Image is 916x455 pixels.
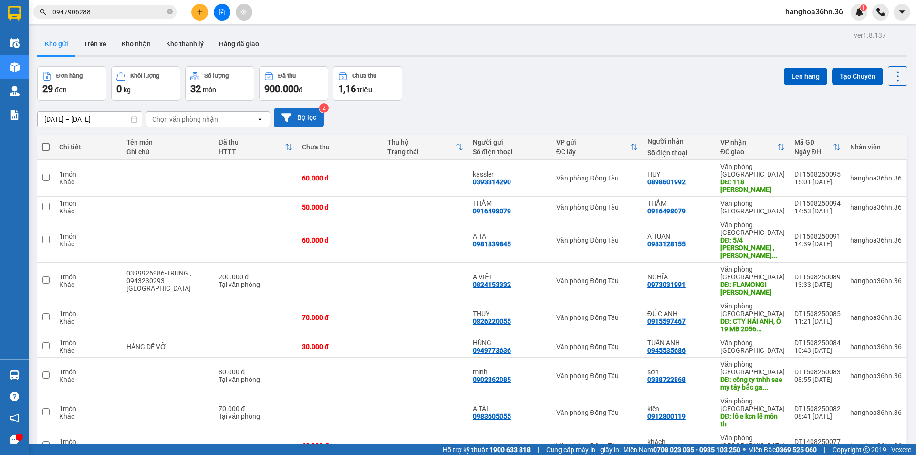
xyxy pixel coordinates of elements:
div: Chưa thu [302,143,378,151]
div: Văn phòng [GEOGRAPHIC_DATA] [720,221,785,236]
div: hanghoa36hn.36 [850,203,902,211]
div: THẮM [647,200,711,207]
strong: 0708 023 035 - 0935 103 250 [653,446,740,454]
img: logo-vxr [8,6,21,21]
div: NGHĨA [647,273,711,281]
img: logo.jpg [12,12,60,60]
div: kassler [473,170,547,178]
div: 1 món [59,368,117,376]
div: A TUẤN [647,233,711,240]
span: đơn [55,86,67,94]
div: 15:01 [DATE] [794,178,841,186]
div: Văn phòng [GEOGRAPHIC_DATA] [720,339,785,354]
span: ... [756,325,762,333]
span: question-circle [10,392,19,401]
div: Văn phòng [GEOGRAPHIC_DATA] [720,265,785,281]
div: Mã GD [794,138,833,146]
div: DT1508250089 [794,273,841,281]
span: 0 [116,83,122,95]
button: Lên hàng [784,68,827,85]
div: DT1508250094 [794,200,841,207]
span: close-circle [167,9,173,14]
div: HÙNG [473,339,547,347]
button: file-add [214,4,230,21]
span: | [824,444,825,455]
input: Select a date range. [38,112,142,127]
div: Khác [59,317,117,325]
div: Chưa thu [352,73,376,79]
div: DT1508250085 [794,310,841,317]
div: 1 món [59,438,117,445]
div: 50.000 đ [302,203,378,211]
div: hanghoa36hn.36 [850,372,902,380]
span: món [203,86,216,94]
span: 900.000 [264,83,299,95]
div: 10:43 [DATE] [794,347,841,354]
div: 60.000 đ [302,442,378,449]
div: 0949773636 [473,347,511,354]
button: Kho nhận [114,32,158,55]
div: DT1508250091 [794,233,841,240]
div: Khác [59,413,117,420]
img: solution-icon [10,110,20,120]
div: Tại văn phòng [219,281,292,288]
li: 01A03 [GEOGRAPHIC_DATA], [GEOGRAPHIC_DATA] ( bên cạnh cây xăng bến xe phía Bắc cũ) [53,23,217,59]
th: Toggle SortBy [790,135,845,160]
span: aim [240,9,247,15]
div: 0902362085 [473,376,511,383]
span: 32 [190,83,201,95]
button: Đơn hàng29đơn [37,66,106,101]
div: 1 món [59,310,117,317]
div: A TÁ [473,233,547,240]
span: message [10,435,19,444]
button: Bộ lọc [274,108,324,127]
div: 60.000 đ [302,236,378,244]
div: 0983605055 [473,413,511,420]
div: DĐ: 5/4 HOÀNG VĂN THỤ , NGỌC TRẠO [720,236,785,259]
span: Hỗ trợ kỹ thuật: [443,444,531,455]
span: triệu [357,86,372,94]
div: Khác [59,207,117,215]
div: HUY [647,170,711,178]
span: plus [197,9,203,15]
span: Miền Nam [623,444,740,455]
div: kiên [647,405,711,413]
div: Người nhận [647,138,711,145]
div: Văn phòng Đồng Tàu [556,314,638,321]
div: Số điện thoại [473,148,547,156]
div: Chi tiết [59,143,117,151]
div: 0981839845 [473,240,511,248]
div: Số điện thoại [647,149,711,157]
div: DĐ: CTY HẢI ANH, Ô 19 MB 2056 QUANG TRUNG , P ĐÔNG HƯƠNG TPTH [720,317,785,333]
button: caret-down [894,4,910,21]
div: HTTT [219,148,285,156]
span: ... [771,252,777,259]
div: Văn phòng Đồng Tàu [556,236,638,244]
span: Cung cấp máy in - giấy in: [546,444,621,455]
span: 1,16 [338,83,356,95]
input: Tìm tên, số ĐT hoặc mã đơn [52,7,165,17]
div: Ngày ĐH [794,148,833,156]
div: DT1408250077 [794,438,841,445]
span: 1 [862,4,865,11]
div: Khối lượng [130,73,159,79]
div: sơn [647,368,711,376]
div: Nhân viên [850,143,902,151]
button: Kho gửi [37,32,76,55]
div: Văn phòng Đồng Tàu [556,203,638,211]
div: 1 món [59,200,117,207]
sup: 2 [319,103,329,113]
div: hanghoa36hn.36 [850,236,902,244]
div: VP nhận [720,138,777,146]
div: Văn phòng Đồng Tàu [556,174,638,182]
button: Trên xe [76,32,114,55]
div: 0945535686 [647,347,686,354]
div: DĐ: công ty tnhh sae my tây bắc ga th [720,376,785,391]
div: A VIỆT [473,273,547,281]
img: phone-icon [876,8,885,16]
img: warehouse-icon [10,370,20,380]
div: 0399926986-TRUNG , 0943230293-ĐỨC [126,269,209,292]
div: 14:53 [DATE] [794,207,841,215]
div: Văn phòng Đồng Tàu [556,372,638,380]
div: 1 món [59,405,117,413]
